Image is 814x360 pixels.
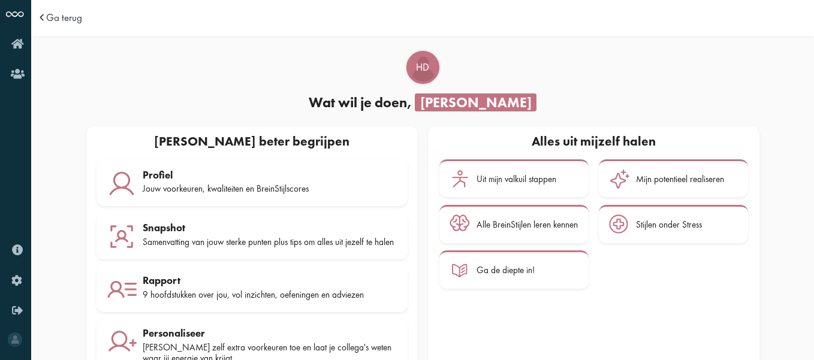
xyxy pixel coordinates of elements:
[143,274,397,286] div: Rapport
[143,237,397,247] div: Samenvatting van jouw sterke punten plus tips om alles uit jezelf te halen
[439,250,589,289] a: Ga de diepte in!
[599,159,748,198] a: Mijn potentieel realiseren
[91,131,412,154] div: [PERSON_NAME] beter begrijpen
[97,159,408,207] a: Profiel Jouw voorkeuren, kwaliteiten en BreinStijlscores
[143,169,397,181] div: Profiel
[438,131,749,154] div: Alles uit mijzelf halen
[439,159,589,198] a: Uit mijn valkuil stappen
[97,214,408,259] a: Snapshot Samenvatting van jouw sterke punten plus tips om alles uit jezelf te halen
[477,265,535,276] div: Ga de diepte in!
[408,60,438,75] span: HD
[143,327,397,339] div: Personaliseer
[143,222,397,234] div: Snapshot
[143,183,397,194] div: Jouw voorkeuren, kwaliteiten en BreinStijlscores
[46,13,82,23] a: Ga terug
[599,205,748,243] a: Stijlen onder Stress
[477,219,578,230] div: Alle BreinStijlen leren kennen
[309,93,412,111] span: Wat wil je doen,
[636,174,724,184] div: Mijn potentieel realiseren
[636,219,702,230] div: Stijlen onder Stress
[415,93,536,111] span: [PERSON_NAME]
[439,205,589,243] a: Alle BreinStijlen leren kennen
[143,289,397,300] div: 9 hoofdstukken over jou, vol inzichten, oefeningen en adviezen
[97,267,408,312] a: Rapport 9 hoofdstukken over jou, vol inzichten, oefeningen en adviezen
[477,174,556,184] div: Uit mijn valkuil stappen
[406,51,439,84] div: Henk Doller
